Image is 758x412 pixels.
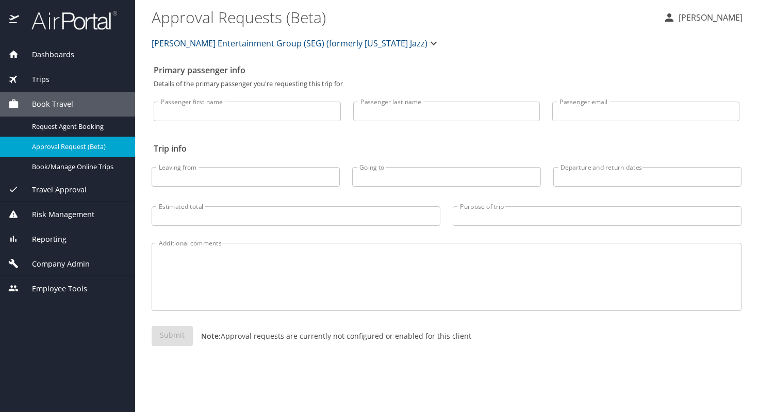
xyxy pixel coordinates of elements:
span: Risk Management [19,209,94,220]
span: Book/Manage Online Trips [32,162,123,172]
img: icon-airportal.png [9,10,20,30]
span: Reporting [19,234,67,245]
p: [PERSON_NAME] [675,11,743,24]
span: Company Admin [19,258,90,270]
span: Book Travel [19,98,73,110]
button: [PERSON_NAME] Entertainment Group (SEG) (formerly [US_STATE] Jazz) [147,33,444,54]
h2: Trip info [154,140,739,157]
span: Trips [19,74,50,85]
p: Approval requests are currently not configured or enabled for this client [193,331,471,341]
button: [PERSON_NAME] [659,8,747,27]
span: Request Agent Booking [32,122,123,131]
p: Details of the primary passenger you're requesting this trip for [154,80,739,87]
h1: Approval Requests (Beta) [152,1,655,33]
img: airportal-logo.png [20,10,117,30]
span: Travel Approval [19,184,87,195]
span: Dashboards [19,49,74,60]
span: Employee Tools [19,283,87,294]
h2: Primary passenger info [154,62,739,78]
span: Approval Request (Beta) [32,142,123,152]
strong: Note: [201,331,221,341]
span: [PERSON_NAME] Entertainment Group (SEG) (formerly [US_STATE] Jazz) [152,36,427,51]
